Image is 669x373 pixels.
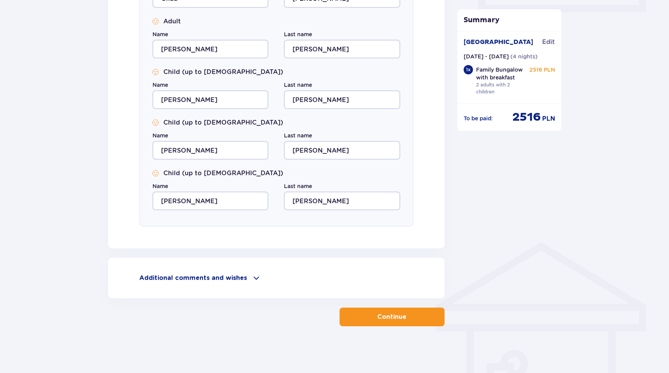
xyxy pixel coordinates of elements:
[152,120,159,126] img: Smile Icon
[466,67,468,72] font: 1
[152,132,168,139] font: Name
[284,183,312,189] font: Last name
[284,40,400,58] input: Last name
[152,183,168,189] font: Name
[529,67,555,73] font: 2516 PLN
[542,39,555,45] font: Edit
[152,40,268,58] input: Name
[476,82,510,95] font: 2 adults with 2 children
[163,68,283,76] font: Child (up to [DEMOGRAPHIC_DATA])
[512,110,541,124] font: 2516
[464,16,499,25] font: Summary
[464,115,491,121] font: To be paid
[491,115,493,121] font: :
[468,67,471,72] font: x
[284,82,312,88] font: Last name
[535,53,538,60] font: )
[485,53,509,60] font: - [DATE]
[377,314,406,320] font: Continue
[152,141,268,160] input: Name
[284,141,400,160] input: Last name
[152,192,268,210] input: Name
[163,169,283,177] font: Child (up to [DEMOGRAPHIC_DATA])
[340,308,445,326] button: Continue
[542,116,555,122] font: PLN
[163,18,181,25] font: Adult
[152,18,159,25] img: Smile Icon
[284,192,400,210] input: Last name
[464,38,533,46] font: [GEOGRAPHIC_DATA]
[163,119,283,126] font: Child (up to [DEMOGRAPHIC_DATA])
[152,90,268,109] input: Name
[152,82,168,88] font: Name
[139,275,247,281] font: Additional comments and wishes
[476,67,523,81] font: Family Bungalow with breakfast
[513,53,535,60] font: 4 nights
[152,170,159,176] img: Smile Icon
[284,90,400,109] input: Last name
[152,69,159,75] img: Smile Icon
[284,31,312,37] font: Last name
[510,53,513,60] font: (
[464,53,483,60] font: [DATE]
[284,132,312,139] font: Last name
[152,31,168,37] font: Name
